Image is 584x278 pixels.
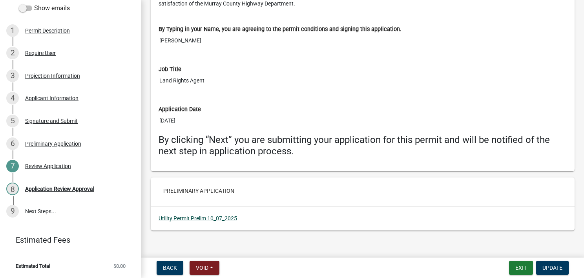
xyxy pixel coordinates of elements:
label: Show emails [19,4,70,13]
button: Preliminary Application [157,184,241,198]
div: 5 [6,115,19,127]
div: 6 [6,137,19,150]
a: Estimated Fees [6,232,129,248]
div: 3 [6,69,19,82]
span: $0.00 [113,263,126,269]
div: Require User [25,50,56,56]
span: Void [196,265,208,271]
div: 1 [6,24,19,37]
button: Back [157,261,183,275]
div: 8 [6,183,19,195]
button: Void [190,261,219,275]
div: Applicant Information [25,95,78,101]
div: Projection Information [25,73,80,79]
a: Utility Permit Prelim 10_07_2025 [159,215,237,221]
div: 4 [6,92,19,104]
span: Update [542,265,562,271]
label: By Typing in your Name, you are agreeing to the permit conditions and signing this application. [159,27,401,32]
label: Application Date [159,107,201,112]
div: 2 [6,47,19,59]
div: Permit Description [25,28,70,33]
span: Back [163,265,177,271]
h4: By clicking “Next” you are submitting your application for this permit and will be notified of th... [159,134,567,157]
div: Application Review Approval [25,186,94,192]
div: Preliminary Application [25,141,81,146]
div: 9 [6,205,19,218]
div: 7 [6,160,19,172]
div: Signature and Submit [25,118,78,124]
button: Update [536,261,569,275]
div: Review Application [25,163,71,169]
button: Exit [509,261,533,275]
span: Estimated Total [16,263,50,269]
label: Job Title [159,67,181,72]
